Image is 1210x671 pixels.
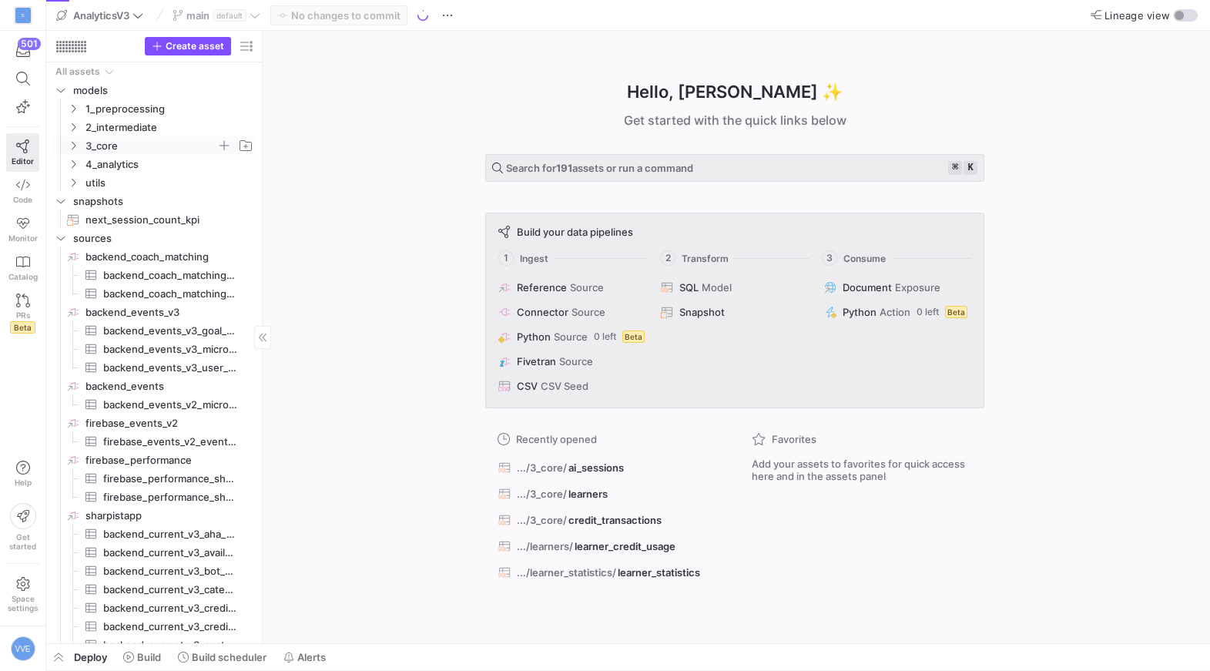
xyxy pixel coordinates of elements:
[85,100,253,118] span: 1_preprocessing
[52,506,256,525] div: Press SPACE to select this row.
[494,536,721,556] button: .../learners/learner_credit_usage
[103,599,238,617] span: backend_current_v3_credit_accounts​​​​​​​​​
[554,330,588,343] span: Source
[103,562,238,580] span: backend_current_v3_bot_conversations​​​​​​​​​
[13,478,32,487] span: Help
[73,230,253,247] span: sources
[52,340,256,358] a: backend_events_v3_microtaskassignment_events​​​​​​​​​
[73,9,129,22] span: AnalyticsV3
[103,618,238,636] span: backend_current_v3_credit_transactions​​​​​​​​​
[6,454,39,494] button: Help
[85,211,238,229] span: next_session_count_kpi​​​​​​​
[52,99,256,118] div: Press SPACE to select this row.
[485,154,984,182] button: Search for191assets or run a command⌘k
[618,566,700,579] span: learner_statistics
[52,210,256,229] div: Press SPACE to select this row.
[516,433,597,445] span: Recently opened
[52,210,256,229] a: next_session_count_kpi​​​​​​​
[495,278,649,297] button: ReferenceSource
[85,304,253,321] span: backend_events_v3​​​​​​​​
[485,111,984,129] div: Get started with the quick links below
[948,161,962,175] kbd: ⌘
[52,284,256,303] a: backend_coach_matching_matching_proposals​​​​​​​​​
[556,162,572,174] strong: 191
[494,510,721,530] button: .../3_core/credit_transactions
[74,651,107,663] span: Deploy
[594,331,616,342] span: 0 left
[103,544,238,562] span: backend_current_v3_availabilities​​​​​​​​​
[171,644,273,670] button: Build scheduler
[52,136,256,155] div: Press SPACE to select this row.
[702,281,732,294] span: Model
[52,192,256,210] div: Press SPACE to select this row.
[85,137,216,155] span: 3_core
[52,599,256,617] div: Press SPACE to select this row.
[85,156,253,173] span: 4_analytics
[821,303,974,321] button: PythonAction0 leftBeta
[658,303,811,321] button: Snapshot
[494,562,721,582] button: .../learner_statistics/learner_statistics
[495,303,649,321] button: ConnectorSource
[73,82,253,99] span: models
[6,2,39,29] a: S
[6,632,39,665] button: VVE
[52,266,256,284] div: Press SPACE to select this row.
[517,330,551,343] span: Python
[85,507,253,525] span: sharpistapp​​​​​​​​
[52,469,256,488] div: Press SPACE to select this row.
[517,488,567,500] span: .../3_core/
[52,414,256,432] div: Press SPACE to select this row.
[52,358,256,377] div: Press SPACE to select this row.
[627,79,843,105] h1: Hello, [PERSON_NAME] ✨
[568,514,662,526] span: credit_transactions
[52,506,256,525] a: sharpistapp​​​​​​​​
[52,377,256,395] div: Press SPACE to select this row.
[52,488,256,506] a: firebase_performance_sharpistApp_IOS​​​​​​​​​
[52,321,256,340] a: backend_events_v3_goal_events​​​​​​​​​
[52,247,256,266] div: Press SPACE to select this row.
[52,451,256,469] div: Press SPACE to select this row.
[575,540,675,552] span: learner_credit_usage
[517,306,568,318] span: Connector
[843,306,876,318] span: Python
[52,562,256,580] div: Press SPACE to select this row.
[55,66,100,77] div: All assets
[8,272,38,281] span: Catalog
[6,210,39,249] a: Monitor
[9,532,36,551] span: Get started
[52,543,256,562] a: backend_current_v3_availabilities​​​​​​​​​
[85,414,253,432] span: firebase_events_v2​​​​​​​​
[16,310,30,320] span: PRs
[52,488,256,506] div: Press SPACE to select this row.
[8,233,38,243] span: Monitor
[843,281,892,294] span: Document
[6,37,39,65] button: 501
[52,81,256,99] div: Press SPACE to select this row.
[103,636,238,654] span: backend_current_v3_customer_license_goals​​​​​​​​​
[52,543,256,562] div: Press SPACE to select this row.
[103,488,238,506] span: firebase_performance_sharpistApp_IOS​​​​​​​​​
[52,562,256,580] a: backend_current_v3_bot_conversations​​​​​​​​​
[494,484,721,504] button: .../3_core/learners
[52,377,256,395] a: backend_events​​​​​​​​
[52,525,256,543] a: backend_current_v3_aha_moments​​​​​​​​​
[52,599,256,617] a: backend_current_v3_credit_accounts​​​​​​​​​
[52,303,256,321] a: backend_events_v3​​​​​​​​
[541,380,588,392] span: CSV Seed
[85,451,253,469] span: firebase_performance​​​​​​​​
[494,458,721,478] button: .../3_core/ai_sessions
[517,461,567,474] span: .../3_core/
[517,540,573,552] span: .../learners/
[85,377,253,395] span: backend_events​​​​​​​​
[658,278,811,297] button: SQLModel
[15,8,31,23] div: S
[52,340,256,358] div: Press SPACE to select this row.
[12,156,34,166] span: Editor
[52,636,256,654] a: backend_current_v3_customer_license_goals​​​​​​​​​
[103,285,238,303] span: backend_coach_matching_matching_proposals​​​​​​​​​
[495,327,649,346] button: PythonSource0 leftBeta
[917,307,939,317] span: 0 left
[821,278,974,297] button: DocumentExposure
[6,172,39,210] a: Code
[52,284,256,303] div: Press SPACE to select this row.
